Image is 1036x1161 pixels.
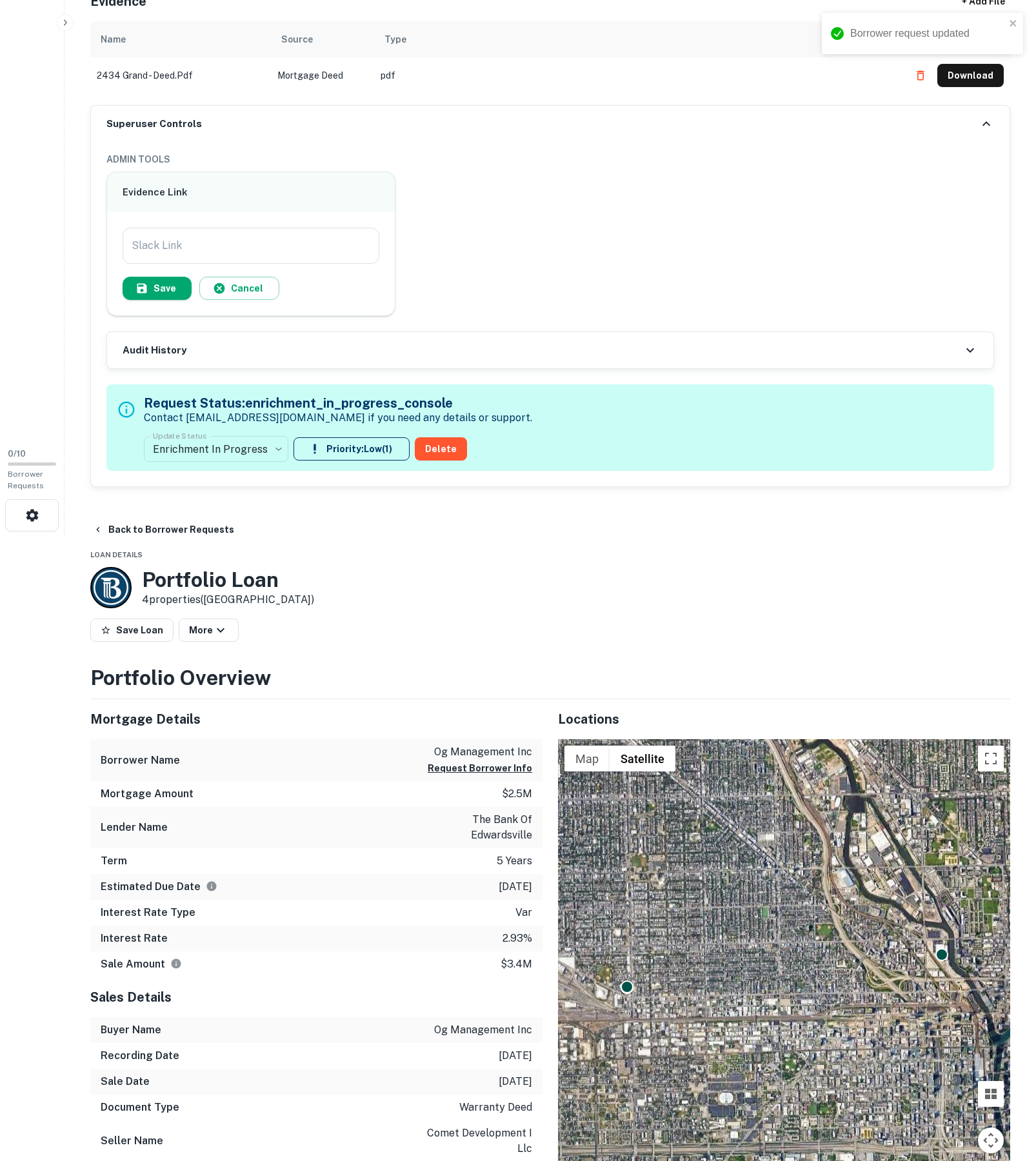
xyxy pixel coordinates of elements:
[170,958,182,969] svg: The values displayed on the website are for informational purposes only and may be reported incor...
[90,21,1010,105] div: scrollable content
[144,410,532,426] p: Contact [EMAIL_ADDRESS][DOMAIN_NAME] if you need any details or support.
[101,786,194,802] h6: Mortgage Amount
[502,786,532,802] p: $2.5m
[850,26,1005,41] div: Borrower request updated
[558,709,1010,729] h5: Locations
[142,592,314,608] p: 4 properties ([GEOGRAPHIC_DATA])
[199,277,279,300] button: Cancel
[106,152,994,166] h6: ADMIN TOOLS
[374,57,902,94] td: pdf
[90,551,143,559] span: Loan Details
[101,820,168,835] h6: Lender Name
[271,21,374,57] th: Source
[101,853,127,869] h6: Term
[101,753,180,768] h6: Borrower Name
[374,21,902,57] th: Type
[123,185,379,200] h6: Evidence Link
[101,1133,163,1149] h6: Seller Name
[153,430,206,441] label: Update Status
[101,1048,179,1064] h6: Recording Date
[416,812,532,843] p: the bank of edwardsville
[415,437,467,461] button: Delete
[499,1048,532,1064] p: [DATE]
[101,32,126,47] div: Name
[503,931,532,946] p: 2.93%
[179,619,239,642] button: More
[499,1074,532,1089] p: [DATE]
[101,905,195,920] h6: Interest Rate Type
[434,1022,532,1038] p: og management inc
[8,470,44,490] span: Borrower Requests
[459,1100,532,1115] p: warranty deed
[123,343,186,358] h6: Audit History
[501,957,532,972] p: $3.4m
[90,619,174,642] button: Save Loan
[281,32,313,47] div: Source
[206,880,217,892] svg: Estimate is based on a standard schedule for this type of loan.
[564,746,610,771] button: Show street map
[8,449,26,459] span: 0 / 10
[142,568,314,592] h3: Portfolio Loan
[497,853,532,869] p: 5 years
[294,437,410,461] button: Priority:Low(1)
[90,57,271,94] td: 2434 grand - deed.pdf
[101,1074,150,1089] h6: Sale Date
[515,905,532,920] p: var
[428,760,532,776] button: Request Borrower Info
[101,931,168,946] h6: Interest Rate
[90,709,543,729] h5: Mortgage Details
[106,117,202,132] h6: Superuser Controls
[101,957,182,972] h6: Sale Amount
[384,32,406,47] div: Type
[978,746,1004,771] button: Toggle fullscreen view
[90,662,1010,693] h3: Portfolio Overview
[144,431,288,467] div: Enrichment In Progress
[90,987,543,1007] h5: Sales Details
[610,746,675,771] button: Show satellite imagery
[978,1127,1004,1153] button: Map camera controls
[271,57,374,94] td: Mortgage Deed
[101,1100,179,1115] h6: Document Type
[90,21,271,57] th: Name
[971,1058,1036,1120] iframe: Chat Widget
[499,879,532,895] p: [DATE]
[416,1126,532,1156] p: comet development i llc
[428,744,532,760] p: og management inc
[937,64,1004,87] button: Download
[144,393,532,413] h5: Request Status: enrichment_in_progress_console
[1009,18,1018,30] button: close
[909,65,932,86] button: Delete file
[101,1022,161,1038] h6: Buyer Name
[101,879,217,895] h6: Estimated Due Date
[88,518,239,541] button: Back to Borrower Requests
[123,277,192,300] button: Save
